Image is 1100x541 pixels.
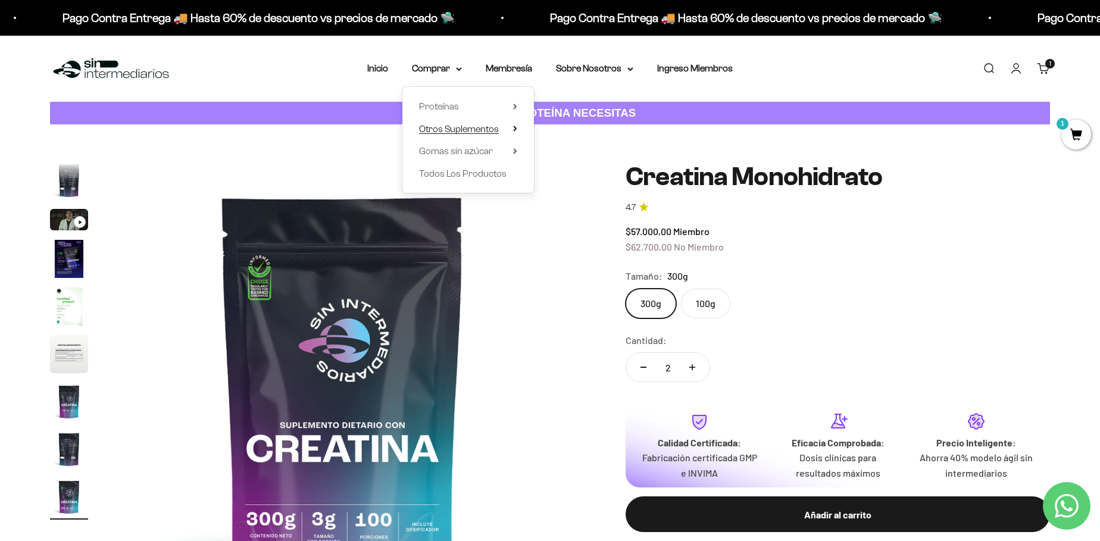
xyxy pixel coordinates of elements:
[15,84,246,105] div: Sí, pero por el costo de la membresía
[486,63,532,73] a: Membresía
[658,437,741,448] strong: Calidad Certificada:
[419,101,459,111] span: Proteínas
[412,61,462,76] summary: Comprar
[674,241,724,252] span: No Miembro
[626,201,1050,214] a: 4.74.7 de 5.0 estrellas
[667,268,688,284] span: 300g
[50,430,88,472] button: Ir al artículo 8
[62,8,455,27] p: Pago Contra Entrega 🚚 Hasta 60% de descuento vs precios de mercado 🛸
[626,268,662,284] legend: Tamaño:
[626,226,671,237] span: $57.000,00
[50,430,88,468] img: Creatina Monohidrato
[792,437,885,448] strong: Eficacia Comprobada:
[649,507,1026,523] div: Añadir al carrito
[917,450,1036,480] p: Ahorra 40% modelo ágil sin intermediarios
[367,63,388,73] a: Inicio
[419,121,517,137] summary: Otros Suplementos
[640,450,759,480] p: Fabricación certificada GMP e INVIMA
[675,353,710,381] button: Aumentar cantidad
[50,478,88,516] img: Creatina Monohidrato
[626,333,667,348] label: Cantidad:
[50,102,1050,125] a: CUANTA PROTEÍNA NECESITAS
[936,437,1016,448] strong: Precio Inteligente:
[464,107,636,119] strong: CUANTA PROTEÍNA NECESITAS
[15,20,246,49] p: ¿Te vas de nuestro sitio para comparar precios con la competencia?
[550,8,942,27] p: Pago Contra Entrega 🚚 Hasta 60% de descuento vs precios de mercado 🛸
[193,185,245,206] span: Enviar
[50,383,88,421] img: Creatina Monohidrato
[1061,129,1091,142] a: 1
[419,124,499,134] span: Otros Suplementos
[778,450,897,480] p: Dosis clínicas para resultados máximos
[626,496,1050,532] button: Añadir al carrito
[15,133,246,155] div: No, solo estaba navegando
[626,201,636,214] span: 4.7
[1055,117,1070,131] mark: 1
[50,478,88,520] button: Ir al artículo 9
[673,226,710,237] span: Miembro
[15,109,246,130] div: No, me voy a otro lugar
[657,63,733,73] a: Ingreso Miembros
[192,185,246,206] button: EnviarCerrar
[419,168,507,179] span: Todos Los Productos
[419,146,493,156] span: Gomas sin azúcar
[1049,61,1051,67] span: 1
[15,60,246,81] div: Sí, voy a comparar
[419,99,517,114] summary: Proteínas
[419,143,517,159] summary: Gomas sin azúcar
[419,166,517,182] a: Todos Los Productos
[50,383,88,424] button: Ir al artículo 7
[556,61,633,76] summary: Sobre Nosotros
[626,162,1050,191] h1: Creatina Monohidrato
[626,353,661,381] button: Reducir cantidad
[626,241,672,252] span: $62.700,00
[15,158,246,179] div: Aún no estoy seguro.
